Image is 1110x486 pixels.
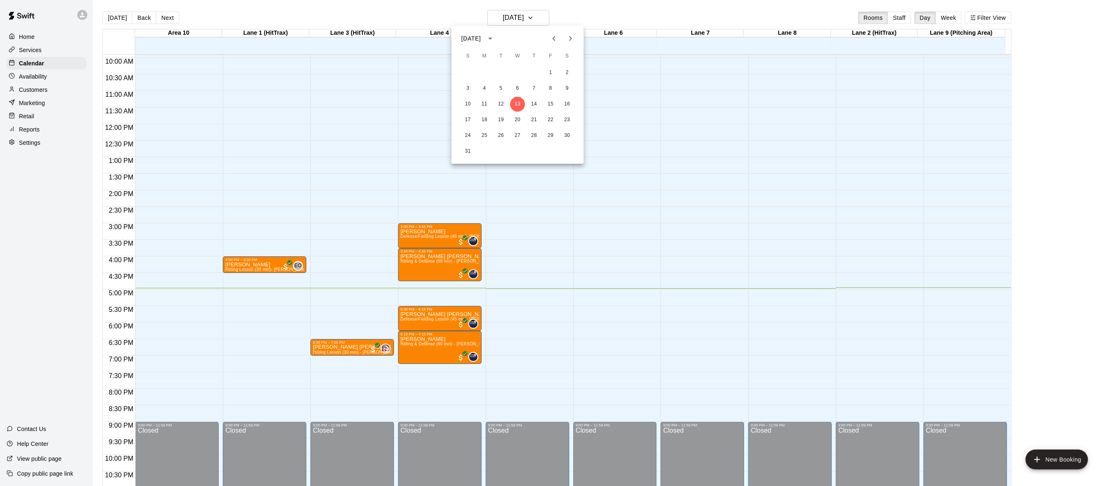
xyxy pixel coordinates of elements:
[494,128,508,143] button: 26
[560,128,575,143] button: 30
[461,48,475,65] span: Sunday
[560,65,575,80] button: 2
[510,81,525,96] button: 6
[562,30,579,47] button: Next month
[494,81,508,96] button: 5
[477,81,492,96] button: 4
[560,113,575,127] button: 23
[510,128,525,143] button: 27
[461,128,475,143] button: 24
[527,48,542,65] span: Thursday
[546,30,562,47] button: Previous month
[527,113,542,127] button: 21
[494,113,508,127] button: 19
[477,97,492,112] button: 11
[483,31,497,45] button: calendar view is open, switch to year view
[560,48,575,65] span: Saturday
[527,81,542,96] button: 7
[527,97,542,112] button: 14
[494,97,508,112] button: 12
[543,81,558,96] button: 8
[461,81,475,96] button: 3
[543,128,558,143] button: 29
[527,128,542,143] button: 28
[477,113,492,127] button: 18
[510,97,525,112] button: 13
[543,65,558,80] button: 1
[461,34,481,43] div: [DATE]
[510,48,525,65] span: Wednesday
[477,48,492,65] span: Monday
[543,113,558,127] button: 22
[477,128,492,143] button: 25
[560,97,575,112] button: 16
[461,144,475,159] button: 31
[560,81,575,96] button: 9
[461,97,475,112] button: 10
[461,113,475,127] button: 17
[510,113,525,127] button: 20
[543,97,558,112] button: 15
[543,48,558,65] span: Friday
[494,48,508,65] span: Tuesday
